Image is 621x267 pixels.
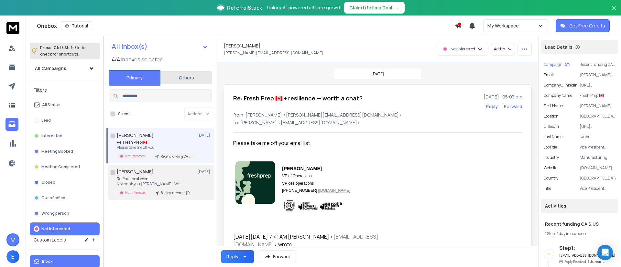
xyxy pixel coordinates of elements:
div: Onebox [37,21,455,30]
p: [GEOGRAPHIC_DATA] [580,176,616,181]
p: Meeting Booked [41,149,73,154]
h3: Inboxes selected [121,56,163,63]
p: [PERSON_NAME] [580,103,616,108]
span: 4 / 4 [112,56,120,63]
p: Fresh Prep 🇨🇦 [580,93,616,98]
h1: [PERSON_NAME] [117,132,154,139]
p: Campaign [544,62,562,67]
button: Interested [30,129,100,142]
h3: Filters [30,86,100,95]
p: My Workspace [487,23,521,29]
button: E [6,250,19,263]
button: Close banner [610,4,618,19]
p: Vice President Operations at Fresh Prep [580,186,616,191]
h1: [PERSON_NAME] [117,169,154,175]
button: Others [160,71,212,85]
p: [DOMAIN_NAME] [580,165,616,170]
p: [DATE] : 05:03 pm [484,94,522,100]
button: Reply [221,250,254,263]
button: Get Free Credits [556,19,610,32]
h1: [PERSON_NAME] [224,43,260,49]
button: Reply [486,103,498,110]
p: country [544,176,558,181]
p: All Status [42,102,60,108]
p: Closed [41,180,55,185]
button: Out of office [30,191,100,204]
p: Lead Details [545,44,572,50]
button: Meeting Booked [30,145,100,158]
button: Tutorial [61,21,92,30]
h6: Step 1 : [559,244,616,252]
p: Press to check for shortcuts. [40,45,86,57]
p: jobTitle [544,145,557,150]
p: Meeting Completed [41,164,80,169]
h1: All Campaigns [35,65,66,72]
label: Select [118,111,130,117]
p: [GEOGRAPHIC_DATA], [GEOGRAPHIC_DATA], [GEOGRAPHIC_DATA], [GEOGRAPHIC_DATA] [580,114,616,119]
div: Reply [226,253,238,260]
button: Campaign [544,62,570,67]
p: company_linkedin [544,83,578,88]
span: 1 day in sequence [557,231,587,236]
p: linkedin [544,124,559,129]
span: 1 Step [545,231,555,236]
span: VP of Operations [282,174,311,178]
button: Lead [30,114,100,127]
p: [DATE] [197,169,212,174]
img: AD_4nXeDh7ZLoog_tZYjCTjwAvvN7gXcEp4U4psHAJIHoI_upasXyoyWJFsDA_KSFhXL4_EWdYEb7gtekbo9jyyyqCuVDc0WO... [235,161,275,204]
button: All Campaigns [30,62,100,75]
h6: [EMAIL_ADDRESS][DOMAIN_NAME] [559,253,616,258]
div: Activities [541,199,618,213]
button: Not Interested [30,222,100,235]
p: No thank you [PERSON_NAME]. We [117,181,194,187]
p: location [544,114,559,119]
p: industry [544,155,559,160]
p: Not Interested [41,226,70,231]
p: Re: Fresh Prep 🇨🇦 + [117,140,194,145]
button: Primary [109,70,160,86]
p: to: [PERSON_NAME] <[EMAIL_ADDRESS][DOMAIN_NAME]> [233,119,522,126]
p: Recent funding CA & US [161,154,192,159]
p: Interested [41,133,62,139]
p: Vice President Operations [580,145,616,150]
button: Claim Lifetime Deal→ [344,2,405,14]
div: Open Intercom Messenger [597,245,613,260]
div: [DATE][DATE] 7:41 AM [PERSON_NAME] < > wrote: [233,233,422,248]
h1: Re: Fresh Prep 🇨🇦 + resilience — worth a chat? [233,94,363,103]
p: Get Free Credits [569,23,605,29]
img: AD_4nXeNQtFnQmJadah_ohcPZxpFHPoD5jcOJ1v0eD3Qde3Hx7cS6p71lIk2lPF0TcQqW_9DpAxM7DdRa7hX4yACNh0Uvyihk... [282,198,344,214]
h1: All Inbox(s) [112,43,147,50]
p: title [544,186,551,191]
p: Company Name [544,93,572,98]
button: All Inbox(s) [106,40,213,53]
p: Iwabu [580,134,616,139]
button: Closed [30,176,100,189]
p: Not Interested [125,154,147,159]
button: Forward [259,250,296,263]
p: Unlock AI-powered affiliate growth [267,5,342,11]
p: Not Interested [125,190,147,195]
p: [DATE] [371,71,384,77]
p: Business owners [DATE] [161,190,192,195]
div: Forward [504,103,522,110]
span: [PERSON_NAME] [282,166,322,171]
a: [DOMAIN_NAME] [319,188,350,193]
p: Recent funding CA & US [580,62,616,67]
p: Email [544,72,554,77]
div: | [545,231,615,236]
p: Wrong person [41,211,69,216]
p: Re: Your next event [117,176,194,181]
button: All Status [30,98,100,111]
span: ReferralStack [227,4,262,12]
span: VP des opé [282,181,302,186]
span: [PHONE_NUMBER] | [282,188,350,193]
button: Wrong person [30,207,100,220]
p: website [544,165,557,170]
p: Manufacturing [580,155,616,160]
h1: Recent funding CA & US [545,221,615,227]
p: Lead [41,118,51,123]
p: [PERSON_NAME][EMAIL_ADDRESS][DOMAIN_NAME] [580,72,616,77]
